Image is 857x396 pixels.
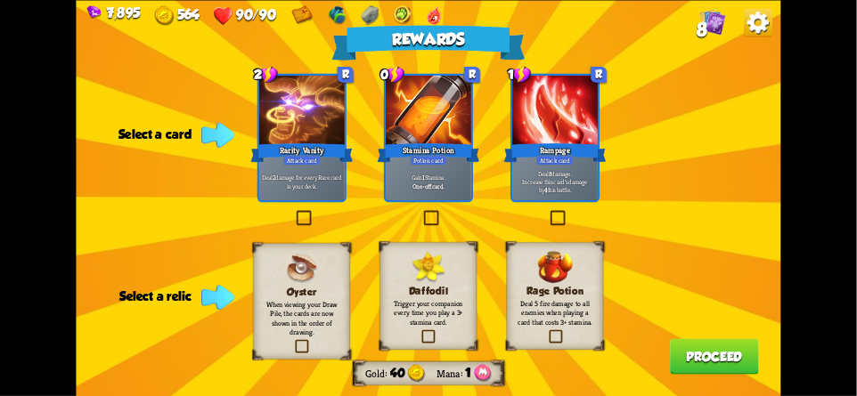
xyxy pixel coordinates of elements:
[516,285,594,296] h3: Rage Potion
[410,155,446,166] div: Potion card
[338,66,354,82] div: R
[332,25,526,61] div: Rewards
[263,286,341,297] h3: Oyster
[544,185,548,193] b: 4
[154,5,174,25] img: Gold.png
[261,173,342,190] p: Deal damage for every Rare card in your deck.
[699,8,726,37] div: View all the cards in your deck
[388,173,469,181] p: Gain Stamina.
[389,298,468,326] p: Trigger your companion every time you play a 3+ stamina card.
[504,141,607,164] div: Rampage
[177,5,200,21] span: 564
[273,173,276,181] b: 2
[698,18,708,39] span: 8
[254,65,278,83] div: 2
[670,338,759,374] button: Proceed
[437,367,466,380] div: Mana
[508,65,532,83] div: 1
[699,8,726,35] img: Cards_Icon.png
[474,364,492,382] img: Mana_Points.png
[118,126,230,141] div: Select a card
[537,251,573,283] img: RagePotion.png
[412,182,444,190] b: One-off card.
[515,169,596,194] p: Deal damage. Increase this card's damage by this battle.
[263,300,341,337] p: When viewing your Draw Pile, the cards are now shown in the order of drawing.
[549,169,552,177] b: 8
[408,364,426,382] img: Gold.png
[286,252,317,284] img: Oyster.png
[744,8,772,36] img: Options_Button.png
[591,66,607,82] div: R
[87,5,102,19] img: Gem.png
[427,5,442,25] img: Dragon Fury - Gain 1 extra stamina one round, draw 1 additional card the other.
[536,155,574,166] div: Attack card
[236,5,276,21] span: 90/90
[381,65,405,83] div: 0
[87,4,141,20] div: Gems
[378,141,480,164] div: Stamina Potion
[292,5,314,25] img: Map - Reveal all path points on the map.
[389,285,468,296] h3: Daffodil
[201,285,234,310] img: Indicator_Arrow.png
[154,5,200,25] div: Gold
[466,366,472,380] span: 1
[201,123,234,148] img: Indicator_Arrow.png
[283,155,321,166] div: Attack card
[464,66,480,82] div: R
[365,367,390,380] div: Gold
[361,5,379,25] img: Dragonstone - Raise your max HP by 1 after each combat.
[327,5,347,25] img: Gym Bag - Gain 1 Bonus Damage at the start of the combat.
[412,251,445,283] img: Daffodil.png
[390,366,405,380] span: 40
[422,173,425,181] b: 1
[214,5,276,25] div: Health
[119,288,230,303] div: Select a relic
[250,141,353,164] div: Rarity Vanity
[393,5,412,25] img: Golden Paw - Enemies drop more gold.
[214,5,233,25] img: Heart.png
[516,298,594,326] p: Deal 5 fire damage to all enemies when playing a card that costs 3+ stamina.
